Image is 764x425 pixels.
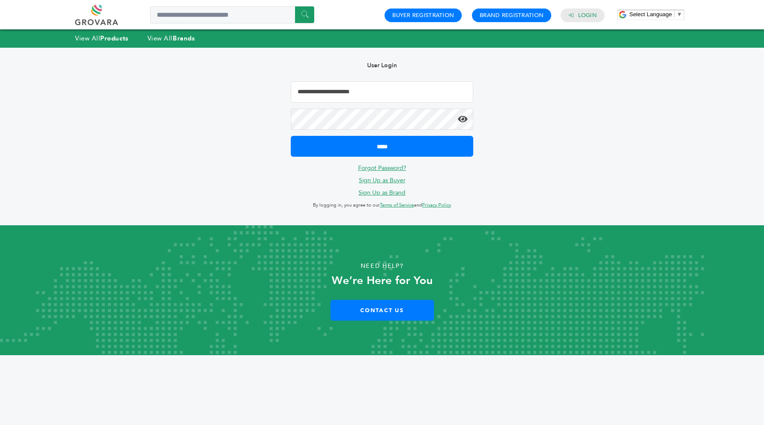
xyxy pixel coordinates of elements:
span: Select Language [629,11,672,17]
strong: Brands [173,34,195,43]
a: Sign Up as Brand [359,189,405,197]
a: Sign Up as Buyer [359,176,405,184]
a: View AllProducts [75,34,129,43]
a: View AllBrands [148,34,195,43]
a: Select Language​ [629,11,682,17]
input: Password [291,109,473,130]
a: Login [578,11,597,19]
span: ▼ [677,11,682,17]
a: Forgot Password? [358,164,406,172]
p: By logging in, you agree to our and [291,200,473,210]
input: Email Address [291,81,473,103]
a: Terms of Service [380,202,414,208]
p: Need Help? [38,260,726,273]
a: Brand Registration [480,11,544,19]
strong: Products [100,34,128,43]
b: User Login [367,61,397,69]
a: Contact Us [330,300,434,321]
input: Search a product or brand... [150,6,314,23]
strong: We’re Here for You [332,273,433,288]
a: Privacy Policy [422,202,451,208]
a: Buyer Registration [392,11,454,19]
